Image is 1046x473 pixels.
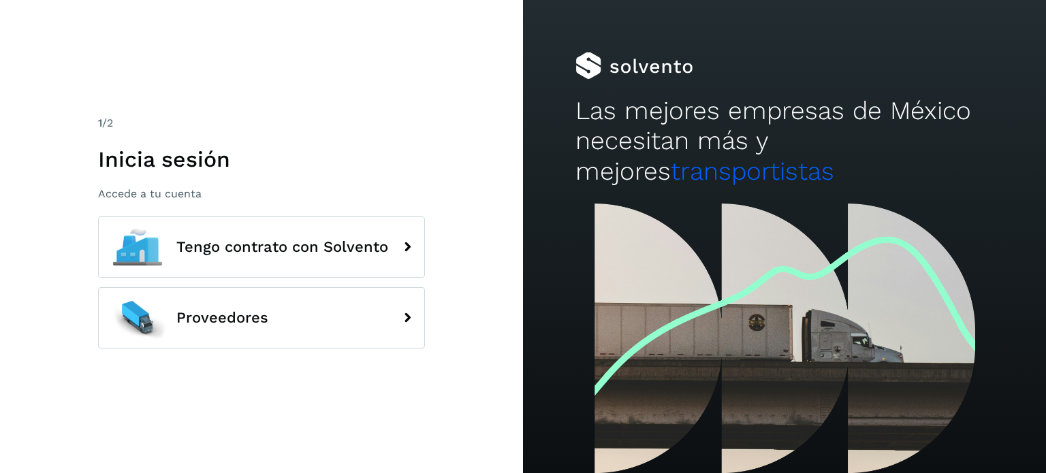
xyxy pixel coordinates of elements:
[98,216,425,278] button: Tengo contrato con Solvento
[671,157,834,186] span: transportistas
[98,287,425,348] button: Proveedores
[98,115,425,131] div: /2
[98,146,425,172] h1: Inicia sesión
[575,96,994,186] h2: Las mejores empresas de México necesitan más y mejores
[98,116,102,129] span: 1
[176,310,268,326] span: Proveedores
[176,239,388,255] span: Tengo contrato con Solvento
[98,187,425,200] p: Accede a tu cuenta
